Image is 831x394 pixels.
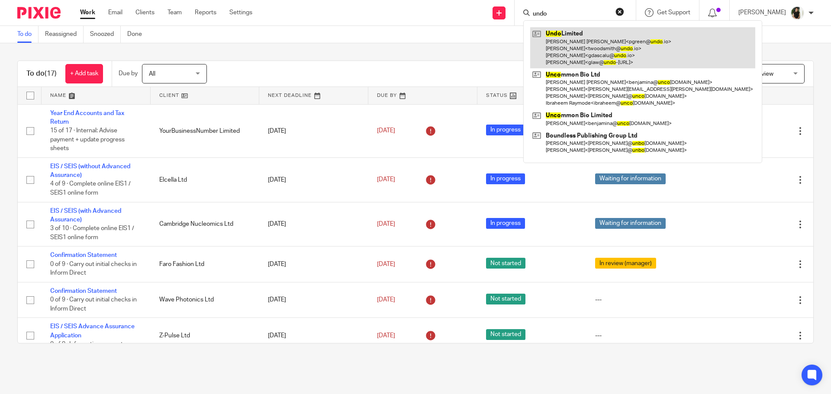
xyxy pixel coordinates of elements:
[50,324,135,338] a: EIS / SEIS Advance Assurance Application
[259,282,368,317] td: [DATE]
[50,110,124,125] a: Year End Accounts and Tax Return
[595,258,656,269] span: In review (manager)
[377,128,395,134] span: [DATE]
[595,331,696,340] div: ---
[595,218,666,229] span: Waiting for information
[65,64,103,83] a: + Add task
[229,8,252,17] a: Settings
[50,163,130,178] a: EIS / SEIS (without Advanced Assurance)
[50,181,131,196] span: 4 of 9 · Complete online EIS1 / SEIS1 online form
[377,177,395,183] span: [DATE]
[50,288,117,294] a: Confirmation Statement
[486,258,525,269] span: Not started
[149,71,155,77] span: All
[377,297,395,303] span: [DATE]
[151,247,260,282] td: Faro Fashion Ltd
[50,341,123,347] span: 0 of 8 · Information request
[80,8,95,17] a: Work
[167,8,182,17] a: Team
[377,333,395,339] span: [DATE]
[108,8,122,17] a: Email
[259,104,368,157] td: [DATE]
[119,69,138,78] p: Due by
[26,69,57,78] h1: To do
[486,329,525,340] span: Not started
[135,8,155,17] a: Clients
[595,173,666,184] span: Waiting for information
[90,26,121,43] a: Snoozed
[45,70,57,77] span: (17)
[486,218,525,229] span: In progress
[259,318,368,353] td: [DATE]
[486,294,525,304] span: Not started
[151,157,260,202] td: Elcella Ltd
[615,7,624,16] button: Clear
[377,221,395,227] span: [DATE]
[50,297,137,312] span: 0 of 9 · Carry out initial checks in Inform Direct
[50,226,134,241] span: 3 of 10 · Complete online EIS1 / SEIS1 online form
[151,104,260,157] td: YourBusinessNumber Limited
[532,10,610,18] input: Search
[790,6,804,20] img: Janice%20Tang.jpeg
[50,128,125,151] span: 15 of 17 · Internal: Advise payment + update progress sheets
[127,26,148,43] a: Done
[45,26,84,43] a: Reassigned
[259,247,368,282] td: [DATE]
[595,295,696,304] div: ---
[377,261,395,267] span: [DATE]
[195,8,216,17] a: Reports
[50,208,121,223] a: EIS / SEIS (with Advanced Assurance)
[17,26,39,43] a: To do
[738,8,786,17] p: [PERSON_NAME]
[259,202,368,247] td: [DATE]
[151,202,260,247] td: Cambridge Nucleomics Ltd
[486,173,525,184] span: In progress
[486,125,525,135] span: In progress
[50,261,137,276] span: 0 of 9 · Carry out initial checks in Inform Direct
[657,10,690,16] span: Get Support
[50,252,117,258] a: Confirmation Statement
[151,282,260,317] td: Wave Photonics Ltd
[259,157,368,202] td: [DATE]
[151,318,260,353] td: Z-Pulse Ltd
[17,7,61,19] img: Pixie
